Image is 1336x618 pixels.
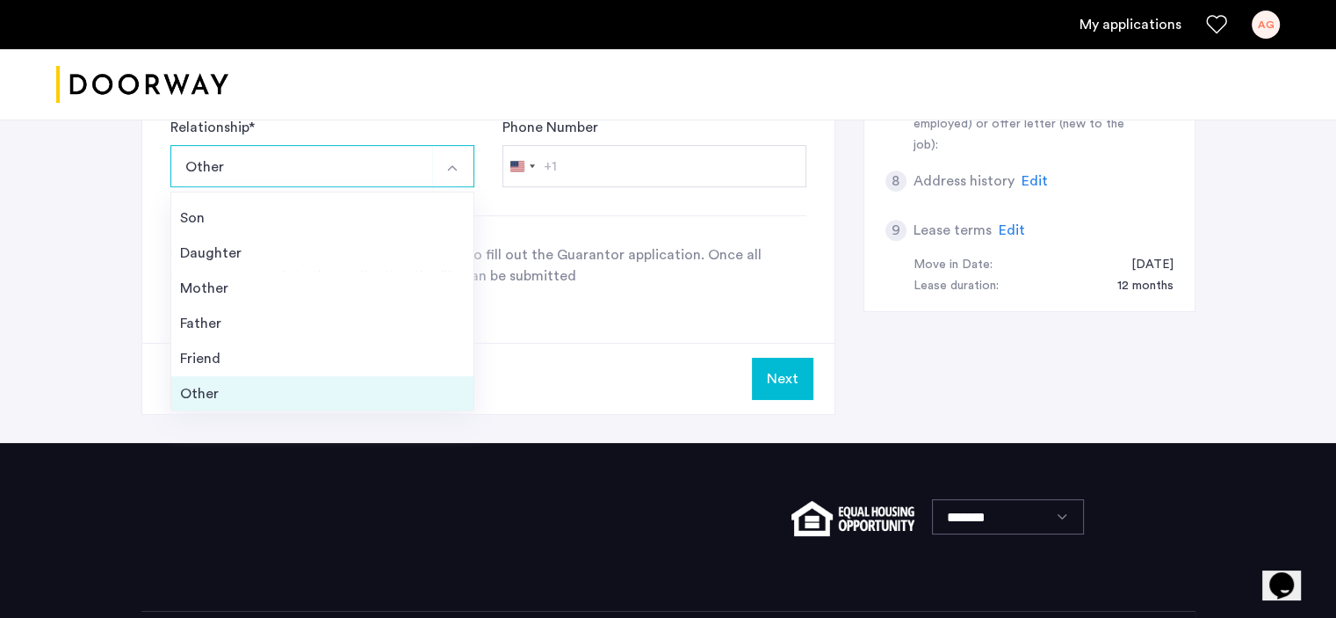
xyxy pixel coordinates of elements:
[180,243,465,264] div: Daughter
[56,52,228,118] img: logo
[999,223,1025,237] span: Edit
[1080,14,1181,35] a: My application
[1206,14,1227,35] a: Favorites
[1022,174,1048,188] span: Edit
[914,220,992,241] h5: Lease terms
[914,171,1015,192] h5: Address history
[180,207,465,229] div: Son
[885,171,906,192] div: 8
[885,220,906,241] div: 9
[170,244,806,287] p: Once saved, Guarantors will receive an email to fill out the Guarantor application. Once all guar...
[180,313,465,334] div: Father
[752,358,813,400] button: Next
[932,499,1084,534] select: Language select
[432,145,474,187] button: Select option
[791,501,914,536] img: equal-housing.png
[914,276,999,297] div: Lease duration:
[170,145,433,187] button: Select option
[502,117,598,138] label: Phone Number
[1100,276,1174,297] div: 12 months
[170,117,255,138] label: Relationship *
[56,52,228,118] a: Cazamio logo
[180,383,465,404] div: Other
[1262,548,1318,600] iframe: chat widget
[503,146,557,186] button: Selected country
[914,255,993,276] div: Move in Date:
[1114,255,1174,276] div: 09/15/2025
[914,93,1135,156] div: First two pages of 1040 (self-employed) or offer letter (new to the job):
[544,156,557,177] div: +1
[445,161,459,175] img: arrow
[1252,11,1280,39] div: AG
[180,278,465,299] div: Mother
[180,348,465,369] div: Friend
